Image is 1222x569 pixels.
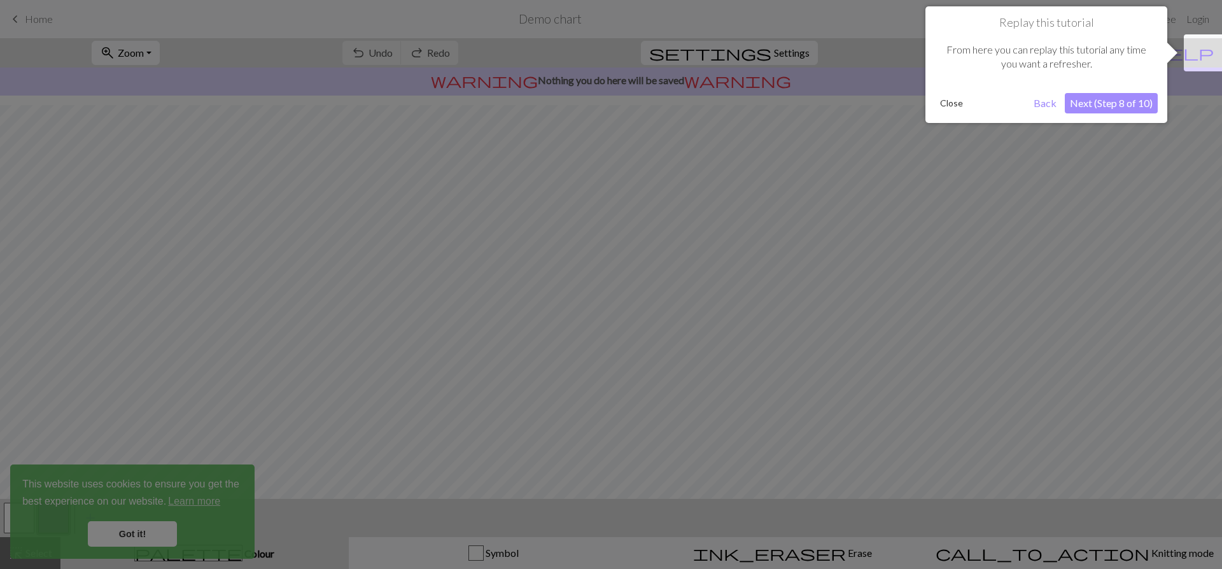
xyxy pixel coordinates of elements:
[925,6,1167,123] div: Replay this tutorial
[935,16,1158,30] h1: Replay this tutorial
[1065,93,1158,113] button: Next (Step 8 of 10)
[935,94,968,113] button: Close
[1029,93,1062,113] button: Back
[935,30,1158,84] div: From here you can replay this tutorial any time you want a refresher.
